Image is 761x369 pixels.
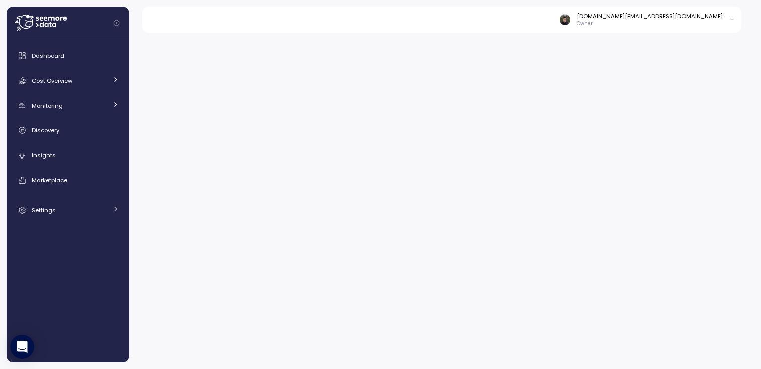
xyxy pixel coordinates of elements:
[577,12,723,20] div: [DOMAIN_NAME][EMAIL_ADDRESS][DOMAIN_NAME]
[11,70,125,91] a: Cost Overview
[11,96,125,116] a: Monitoring
[32,77,72,85] span: Cost Overview
[32,176,67,184] span: Marketplace
[11,200,125,220] a: Settings
[32,102,63,110] span: Monitoring
[10,335,34,359] div: Open Intercom Messenger
[11,145,125,166] a: Insights
[32,151,56,159] span: Insights
[560,14,570,25] img: 8a667c340b96c72f6b400081a025948b
[11,46,125,66] a: Dashboard
[32,206,56,214] span: Settings
[32,52,64,60] span: Dashboard
[11,170,125,190] a: Marketplace
[32,126,59,134] span: Discovery
[577,20,723,27] p: Owner
[110,19,123,27] button: Collapse navigation
[11,120,125,140] a: Discovery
